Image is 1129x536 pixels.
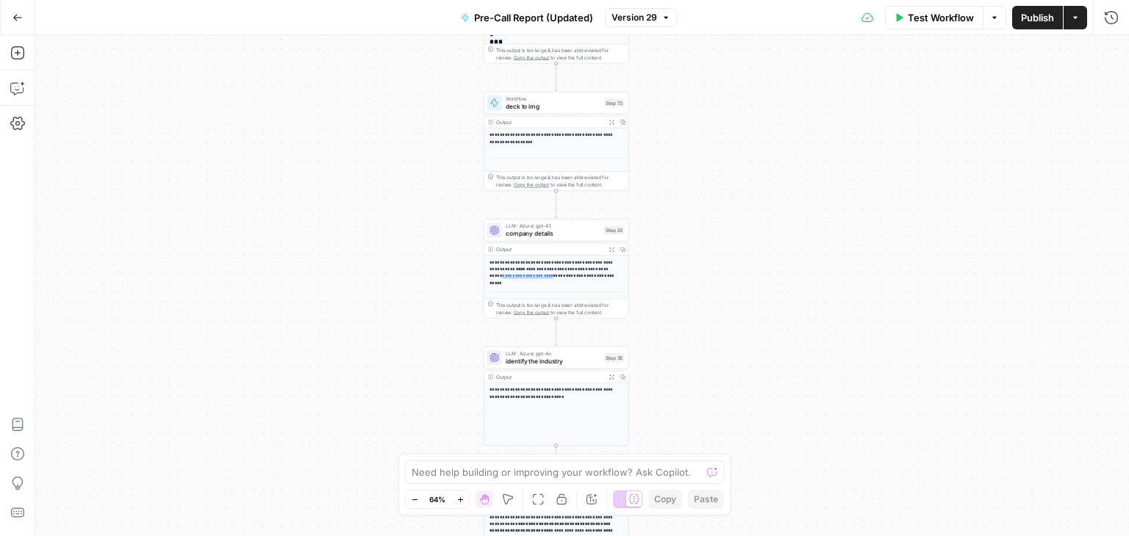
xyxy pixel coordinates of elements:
[604,353,625,361] div: Step 36
[452,6,602,29] button: Pre-Call Report (Updated)
[506,101,601,111] span: deck to img
[506,95,601,102] span: Workflow
[604,226,625,234] div: Step 23
[514,182,549,188] span: Copy the output
[496,118,603,126] div: Output
[496,301,625,316] div: This output is too large & has been abbreviated for review. to view the full content.
[506,222,601,230] span: LLM · Azure: gpt-4.1
[1021,10,1054,25] span: Publish
[496,46,625,61] div: This output is too large & has been abbreviated for review. to view the full content.
[1012,6,1063,29] button: Publish
[648,490,682,509] button: Copy
[474,10,593,25] span: Pre-Call Report (Updated)
[496,373,603,380] div: Output
[605,8,677,27] button: Version 29
[555,318,558,345] g: Edge from step_23 to step_36
[496,173,625,188] div: This output is too large & has been abbreviated for review. to view the full content.
[555,63,558,90] g: Edge from step_39 to step_73
[555,191,558,218] g: Edge from step_73 to step_23
[506,356,601,366] span: identify the industry
[694,493,718,506] span: Paste
[514,54,549,60] span: Copy the output
[604,98,625,106] div: Step 73
[506,229,601,239] span: company details
[885,6,983,29] button: Test Workflow
[514,309,549,315] span: Copy the output
[688,490,724,509] button: Paste
[908,10,974,25] span: Test Workflow
[496,246,603,253] div: Output
[654,493,676,506] span: Copy
[506,350,601,357] span: LLM · Azure: gpt-4o
[429,493,445,505] span: 64%
[612,11,657,24] span: Version 29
